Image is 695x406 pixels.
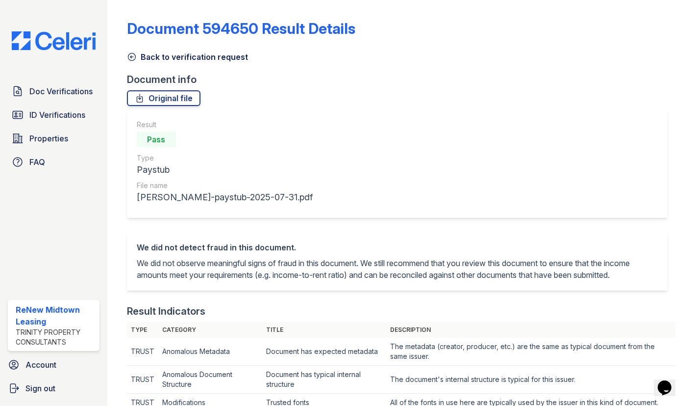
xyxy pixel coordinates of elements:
th: Description [387,322,676,338]
div: [PERSON_NAME]-paystub-2025-07-31.pdf [137,190,313,204]
span: Doc Verifications [29,85,93,97]
div: Document info [127,73,675,86]
a: Doc Verifications [8,81,99,101]
a: Back to verification request [127,51,248,63]
td: The metadata (creator, producer, etc.) are the same as typical document from the same issuer. [387,338,676,366]
span: Account [25,359,56,371]
div: Type [137,153,313,163]
div: Trinity Property Consultants [16,327,96,347]
div: File name [137,181,313,190]
td: Document has expected metadata [262,338,387,366]
div: Result Indicators [127,304,205,318]
div: Paystub [137,163,313,177]
p: We did not observe meaningful signs of fraud in this document. We still recommend that you review... [137,257,658,281]
a: Document 594650 Result Details [127,20,355,37]
td: The document's internal structure is typical for this issuer. [387,366,676,394]
td: TRUST [127,338,158,366]
a: FAQ [8,152,99,172]
a: Original file [127,90,200,106]
a: ID Verifications [8,105,99,125]
a: Properties [8,129,99,148]
td: TRUST [127,366,158,394]
span: FAQ [29,156,45,168]
a: Account [4,355,103,375]
img: CE_Logo_Blue-a8612792a0a2168367f1c8372b55b34899dd931a85d93a1a3d3e32e68fde9ad4.png [4,31,103,50]
div: Result [137,120,313,130]
th: Type [127,322,158,338]
th: Title [262,322,387,338]
td: Document has typical internal structure [262,366,387,394]
td: Anomalous Document Structure [158,366,262,394]
div: Pass [137,132,176,147]
a: Sign out [4,379,103,398]
span: ID Verifications [29,109,85,121]
div: We did not detect fraud in this document. [137,242,658,253]
span: Sign out [25,382,55,394]
td: Anomalous Metadata [158,338,262,366]
iframe: chat widget [654,367,685,396]
div: ReNew Midtown Leasing [16,304,96,327]
th: Category [158,322,262,338]
span: Properties [29,133,68,144]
